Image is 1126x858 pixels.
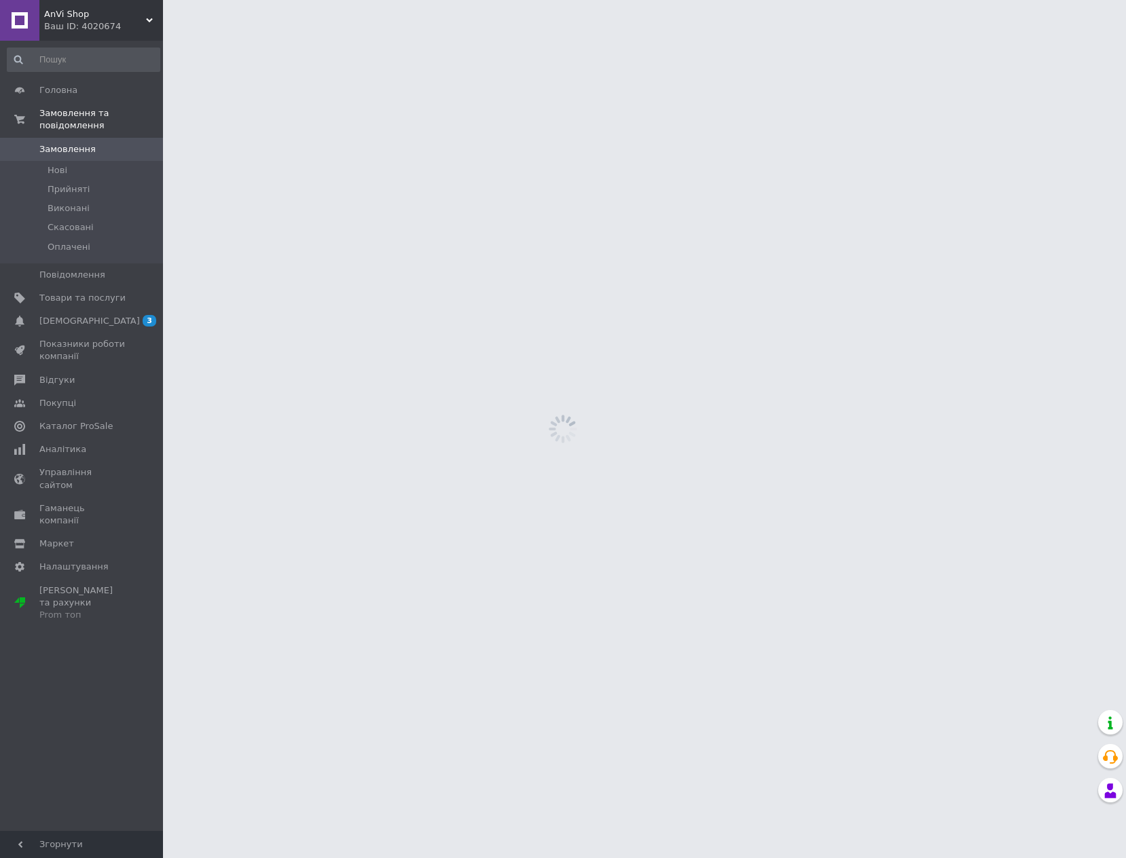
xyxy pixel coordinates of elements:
span: Повідомлення [39,269,105,281]
span: Аналітика [39,443,86,455]
span: Покупці [39,397,76,409]
span: Маркет [39,538,74,550]
span: Товари та послуги [39,292,126,304]
span: [PERSON_NAME] та рахунки [39,584,126,622]
span: Показники роботи компанії [39,338,126,362]
span: Замовлення [39,143,96,155]
span: Управління сайтом [39,466,126,491]
input: Пошук [7,48,160,72]
span: Гаманець компанії [39,502,126,527]
div: Prom топ [39,609,126,621]
span: 3 [143,315,156,327]
span: Скасовані [48,221,94,234]
div: Ваш ID: 4020674 [44,20,163,33]
span: [DEMOGRAPHIC_DATA] [39,315,140,327]
span: Налаштування [39,561,109,573]
span: Оплачені [48,241,90,253]
span: Головна [39,84,77,96]
span: AnVi Shop [44,8,146,20]
span: Відгуки [39,374,75,386]
span: Замовлення та повідомлення [39,107,163,132]
span: Прийняті [48,183,90,195]
span: Каталог ProSale [39,420,113,432]
span: Нові [48,164,67,176]
span: Виконані [48,202,90,214]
